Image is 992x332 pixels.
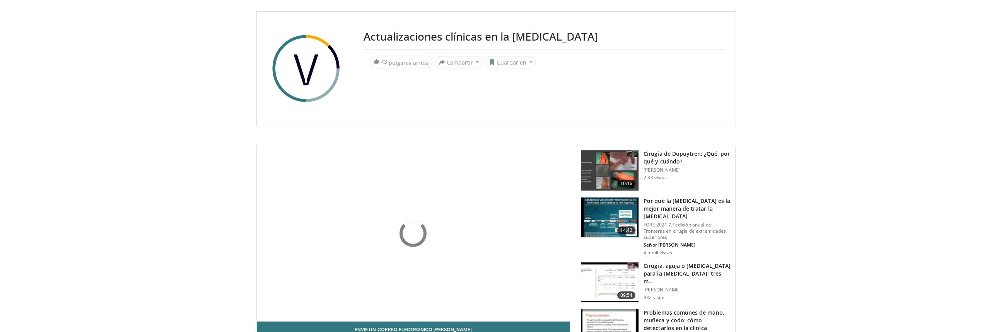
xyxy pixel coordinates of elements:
[257,145,570,322] video-js: Video Player
[644,309,724,332] font: Problemas comunes de mano, muñeca y codo: cómo detectarlos en la clínica
[644,286,681,293] font: [PERSON_NAME]
[644,221,726,240] font: FORE 2021 7.ª edición anual de Fronteras en cirugía de extremidades superiores
[644,167,681,173] font: [PERSON_NAME]
[581,150,731,191] a: 10:16 Cirugía de Dupuytren: ¿Qué, por qué y cuándo? [PERSON_NAME] 2.3K vistas
[644,197,730,220] font: Por qué la [MEDICAL_DATA] es la mejor manera de tratar la [MEDICAL_DATA]
[581,197,731,256] a: 14:42 Por qué la [MEDICAL_DATA] es la mejor manera de tratar la [MEDICAL_DATA] FORE 2021 7.ª edic...
[485,56,536,68] button: Guardar en
[581,150,639,191] img: 9a5737f0-b8ca-495d-aa36-5da52c92a692.150x105_q85_crop-smart_upscale.jpg
[497,59,526,66] font: Guardar en
[620,292,633,298] font: 09:54
[381,58,387,65] font: 43
[389,59,429,66] font: pulgares arriba
[644,150,730,165] font: Cirugía de Dupuytren: ¿Qué, por qué y cuándo?
[644,174,667,181] font: 2.3K vistas
[581,262,639,303] img: 33690bf9-2fef-42a7-83fb-d72cf16cb9ef.150x105_q85_crop-smart_upscale.jpg
[364,29,598,44] font: Actualizaciones clínicas en la [MEDICAL_DATA]
[620,227,633,233] font: 14:42
[581,262,731,303] a: 09:54 Cirugía, aguja o [MEDICAL_DATA] para la [MEDICAL_DATA]: tres m… [PERSON_NAME] 832 vistas
[370,56,432,69] a: 43 pulgares arriba
[644,242,695,248] font: Señor [PERSON_NAME]
[355,327,472,332] font: Envíe un correo electrónico [PERSON_NAME]
[447,59,473,66] font: Compartir
[644,262,731,285] font: Cirugía, aguja o [MEDICAL_DATA] para la [MEDICAL_DATA]: tres m…
[620,180,633,187] font: 10:16
[644,249,672,256] font: 4.5 mil vistas
[644,294,666,301] font: 832 vistas
[581,197,639,238] img: 30e37c7b-c009-4d72-ae28-3910dcbe8f03.150x105_q85_crop-smart_upscale.jpg
[435,56,483,68] button: Compartir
